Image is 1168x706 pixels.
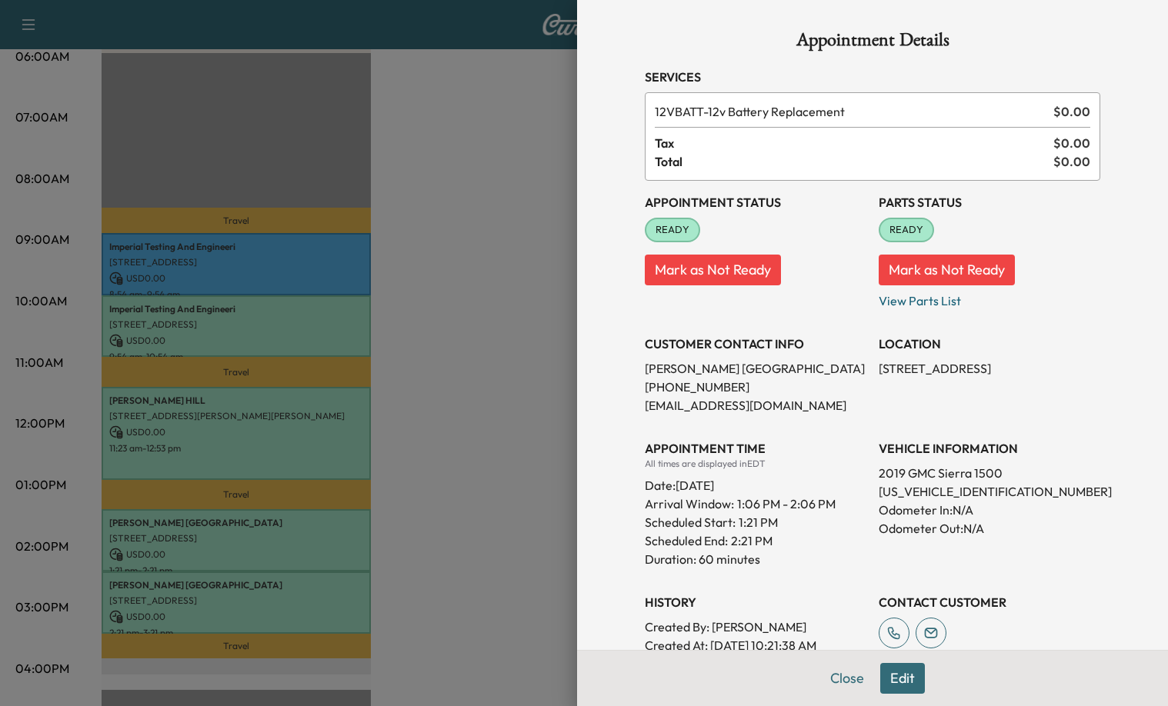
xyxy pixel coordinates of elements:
h3: Parts Status [879,193,1100,211]
p: [STREET_ADDRESS] [879,359,1100,378]
h3: Appointment Status [645,193,866,211]
span: $ 0.00 [1053,152,1090,171]
p: [PHONE_NUMBER] [645,378,866,396]
span: 1:06 PM - 2:06 PM [737,495,836,513]
p: Odometer Out: N/A [879,519,1100,538]
p: Odometer In: N/A [879,501,1100,519]
p: Arrival Window: [645,495,866,513]
span: $ 0.00 [1053,102,1090,121]
h3: LOCATION [879,335,1100,353]
h3: CUSTOMER CONTACT INFO [645,335,866,353]
p: Created At : [DATE] 10:21:38 AM [645,636,866,654]
span: READY [646,222,699,238]
button: Mark as Not Ready [645,255,781,285]
h1: Appointment Details [645,31,1100,55]
span: READY [880,222,933,238]
h3: APPOINTMENT TIME [645,439,866,458]
p: 2:21 PM [731,531,773,550]
div: Date: [DATE] [645,470,866,495]
p: Scheduled Start: [645,513,736,531]
h3: VEHICLE INFORMATION [879,439,1100,458]
span: Tax [655,134,1053,152]
button: Edit [880,663,925,694]
p: [EMAIL_ADDRESS][DOMAIN_NAME] [645,396,866,415]
p: Created By : [PERSON_NAME] [645,618,866,636]
span: Total [655,152,1053,171]
span: $ 0.00 [1053,134,1090,152]
h3: Services [645,68,1100,86]
p: Duration: 60 minutes [645,550,866,568]
button: Mark as Not Ready [879,255,1015,285]
p: Scheduled End: [645,531,728,550]
p: [US_VEHICLE_IDENTIFICATION_NUMBER] [879,482,1100,501]
h3: CONTACT CUSTOMER [879,593,1100,611]
p: View Parts List [879,285,1100,310]
p: 1:21 PM [739,513,778,531]
p: 2019 GMC Sierra 1500 [879,464,1100,482]
h3: History [645,593,866,611]
div: All times are displayed in EDT [645,458,866,470]
span: 12v Battery Replacement [655,102,1047,121]
button: Close [820,663,874,694]
p: [PERSON_NAME] [GEOGRAPHIC_DATA] [645,359,866,378]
